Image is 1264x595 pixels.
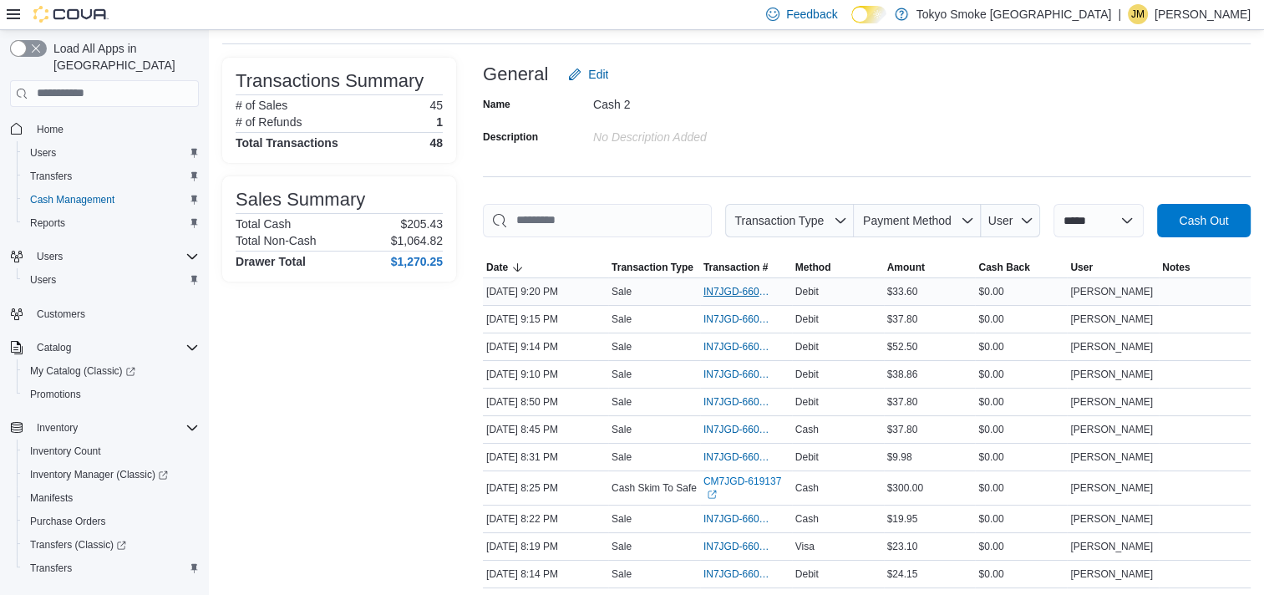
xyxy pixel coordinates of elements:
[887,512,918,526] span: $19.95
[851,23,852,24] span: Dark Mode
[1070,540,1153,553] span: [PERSON_NAME]
[988,214,1013,227] span: User
[17,510,206,533] button: Purchase Orders
[30,338,199,358] span: Catalog
[703,309,789,329] button: IN7JGD-6600698
[703,420,789,440] button: IN7JGD-6600573
[612,540,632,553] p: Sale
[703,285,772,298] span: IN7JGD-6600717
[33,6,109,23] img: Cova
[30,445,101,458] span: Inventory Count
[483,130,538,144] label: Description
[236,255,306,268] h4: Drawer Total
[30,515,106,528] span: Purchase Orders
[47,40,199,74] span: Load All Apps in [GEOGRAPHIC_DATA]
[483,392,608,412] div: [DATE] 8:50 PM
[3,117,206,141] button: Home
[703,509,789,529] button: IN7JGD-6600474
[17,463,206,486] a: Inventory Manager (Classic)
[37,250,63,263] span: Users
[612,423,632,436] p: Sale
[593,91,817,111] div: Cash 2
[1070,285,1153,298] span: [PERSON_NAME]
[916,4,1112,24] p: Tokyo Smoke [GEOGRAPHIC_DATA]
[978,261,1029,274] span: Cash Back
[612,450,632,464] p: Sale
[703,447,789,467] button: IN7JGD-6600515
[30,418,199,438] span: Inventory
[795,540,815,553] span: Visa
[3,245,206,268] button: Users
[1179,212,1228,229] span: Cash Out
[851,6,886,23] input: Dark Mode
[975,257,1067,277] button: Cash Back
[23,535,133,555] a: Transfers (Classic)
[30,216,65,230] span: Reports
[1162,261,1190,274] span: Notes
[483,509,608,529] div: [DATE] 8:22 PM
[981,204,1040,237] button: User
[23,143,199,163] span: Users
[975,564,1067,584] div: $0.00
[612,395,632,409] p: Sale
[612,481,697,495] p: Cash Skim To Safe
[17,486,206,510] button: Manifests
[1118,4,1121,24] p: |
[1155,4,1251,24] p: [PERSON_NAME]
[612,340,632,353] p: Sale
[795,340,819,353] span: Debit
[23,213,199,233] span: Reports
[37,308,85,321] span: Customers
[703,475,789,501] a: CM7JGD-619137External link
[23,488,199,508] span: Manifests
[23,270,63,290] a: Users
[30,418,84,438] button: Inventory
[483,337,608,357] div: [DATE] 9:14 PM
[23,166,79,186] a: Transfers
[786,6,837,23] span: Feedback
[23,384,88,404] a: Promotions
[703,368,772,381] span: IN7JGD-6600674
[483,537,608,557] div: [DATE] 8:19 PM
[703,423,772,436] span: IN7JGD-6600573
[236,217,291,231] h6: Total Cash
[854,204,981,237] button: Payment Method
[1070,481,1153,495] span: [PERSON_NAME]
[707,490,717,500] svg: External link
[975,537,1067,557] div: $0.00
[23,465,175,485] a: Inventory Manager (Classic)
[30,468,168,481] span: Inventory Manager (Classic)
[703,540,772,553] span: IN7JGD-6600458
[795,423,819,436] span: Cash
[608,257,700,277] button: Transaction Type
[30,193,114,206] span: Cash Management
[887,395,918,409] span: $37.80
[483,64,548,84] h3: General
[30,247,69,267] button: Users
[887,450,912,464] span: $9.98
[23,213,72,233] a: Reports
[23,558,199,578] span: Transfers
[483,257,608,277] button: Date
[30,364,135,378] span: My Catalog (Classic)
[30,304,92,324] a: Customers
[612,567,632,581] p: Sale
[17,440,206,463] button: Inventory Count
[887,340,918,353] span: $52.50
[1070,567,1153,581] span: [PERSON_NAME]
[1070,368,1153,381] span: [PERSON_NAME]
[887,368,918,381] span: $38.86
[236,115,302,129] h6: # of Refunds
[483,420,608,440] div: [DATE] 8:45 PM
[236,136,338,150] h4: Total Transactions
[23,441,199,461] span: Inventory Count
[23,166,199,186] span: Transfers
[23,361,142,381] a: My Catalog (Classic)
[429,136,443,150] h4: 48
[795,313,819,326] span: Debit
[23,190,121,210] a: Cash Management
[483,98,510,111] label: Name
[703,395,772,409] span: IN7JGD-6600595
[30,146,56,160] span: Users
[23,511,113,531] a: Purchase Orders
